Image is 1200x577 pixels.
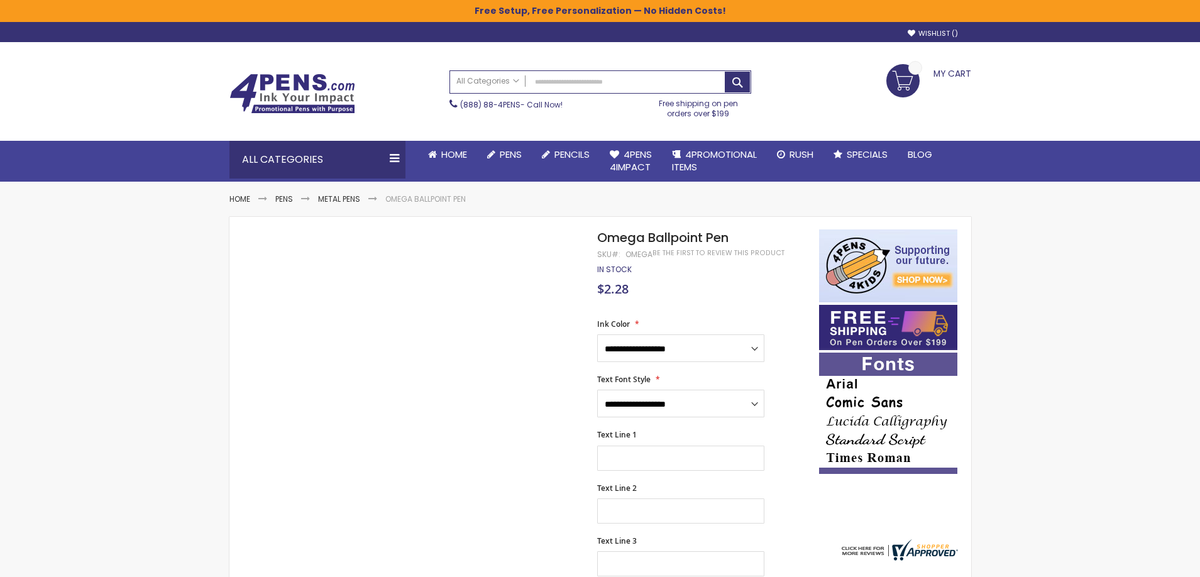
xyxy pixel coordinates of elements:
span: Rush [790,148,813,161]
img: 4pens 4 kids [819,229,957,302]
span: Ink Color [597,319,630,329]
a: Pencils [532,141,600,168]
span: Pens [500,148,522,161]
span: Omega Ballpoint Pen [597,229,729,246]
span: 4Pens 4impact [610,148,652,173]
span: Text Font Style [597,374,651,385]
a: Wishlist [908,29,958,38]
a: (888) 88-4PENS [460,99,520,110]
li: Omega Ballpoint Pen [385,194,466,204]
span: $2.28 [597,280,629,297]
span: In stock [597,264,632,275]
span: Text Line 2 [597,483,637,493]
a: Metal Pens [318,194,360,204]
a: Pens [477,141,532,168]
div: All Categories [229,141,405,179]
a: Home [229,194,250,204]
img: font-personalization-examples [819,353,957,474]
img: 4Pens Custom Pens and Promotional Products [229,74,355,114]
strong: SKU [597,249,620,260]
span: Blog [908,148,932,161]
div: Free shipping on pen orders over $199 [646,94,751,119]
a: 4Pens4impact [600,141,662,182]
a: Home [418,141,477,168]
span: Home [441,148,467,161]
img: 4pens.com widget logo [839,539,958,561]
img: Free shipping on orders over $199 [819,305,957,350]
a: Blog [898,141,942,168]
span: Text Line 1 [597,429,637,440]
span: Pencils [554,148,590,161]
div: Availability [597,265,632,275]
a: Be the first to review this product [652,248,784,258]
span: All Categories [456,76,519,86]
a: 4PROMOTIONALITEMS [662,141,767,182]
span: - Call Now! [460,99,563,110]
a: Pens [275,194,293,204]
span: Specials [847,148,888,161]
a: 4pens.com certificate URL [839,552,958,563]
span: Text Line 3 [597,536,637,546]
a: Rush [767,141,823,168]
div: Omega [625,250,652,260]
a: Specials [823,141,898,168]
a: All Categories [450,71,526,92]
span: 4PROMOTIONAL ITEMS [672,148,757,173]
